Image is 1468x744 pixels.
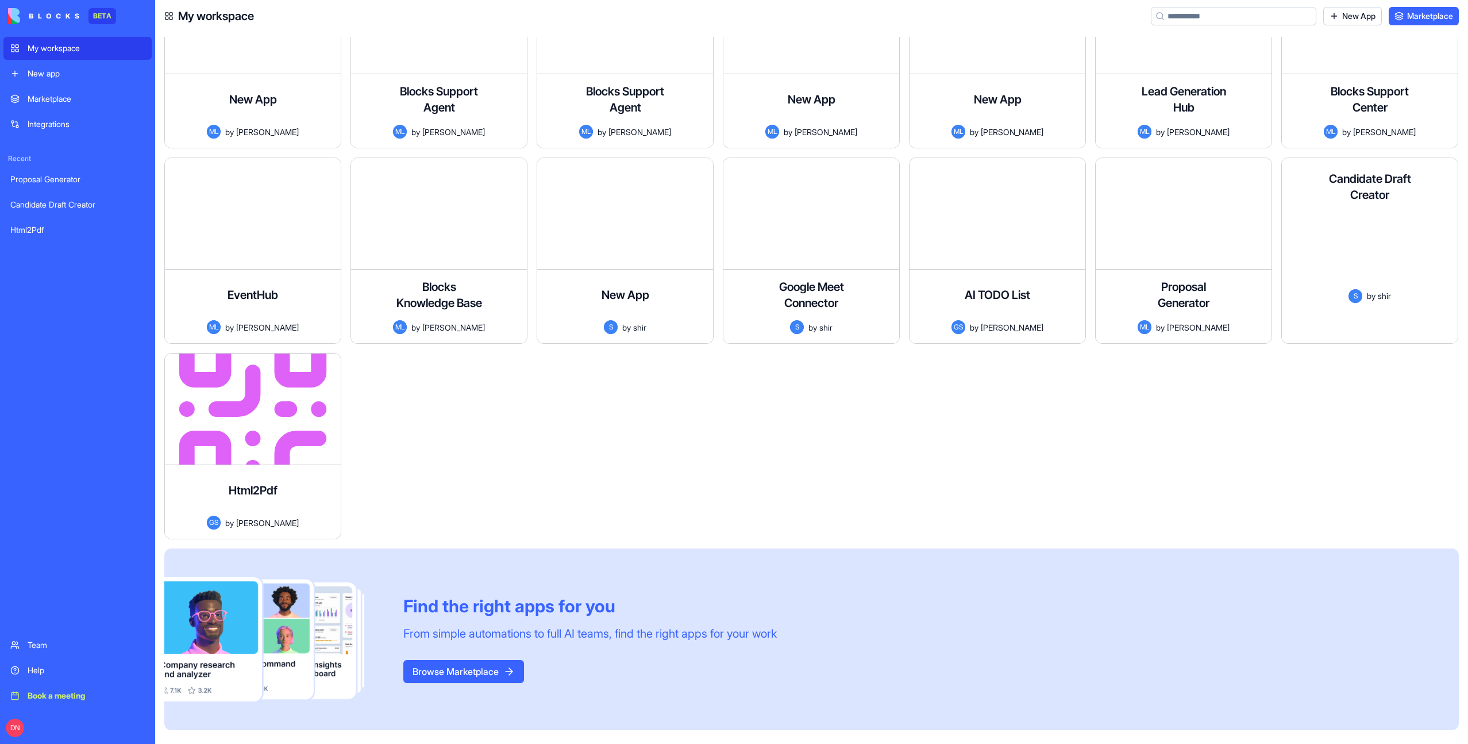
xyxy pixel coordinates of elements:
span: by [598,126,606,138]
span: [PERSON_NAME] [1167,321,1230,333]
a: Help [3,659,152,682]
a: New app [3,62,152,85]
a: Book a meeting [3,684,152,707]
span: shir [1378,290,1391,302]
span: by [225,517,234,529]
span: by [970,321,978,333]
div: Help [28,665,145,676]
a: New AppSbyshir [537,158,714,344]
a: Integrations [3,113,152,136]
span: by [1156,321,1165,333]
a: Team [3,634,152,657]
h4: Blocks Support Agent [393,83,485,116]
span: [PERSON_NAME] [608,126,671,138]
div: Proposal Generator [10,174,145,185]
h4: Candidate Draft Creator [1324,171,1416,203]
a: Proposal GeneratorMLby[PERSON_NAME] [1095,158,1272,344]
span: [PERSON_NAME] [422,321,485,333]
a: My workspace [3,37,152,60]
h4: EventHub [228,287,278,303]
a: Blocks Knowledge BaseMLby[PERSON_NAME] [350,158,527,344]
div: Find the right apps for you [403,596,777,616]
h4: Blocks Support Center [1324,83,1416,116]
a: Browse Marketplace [403,666,524,677]
a: Marketplace [3,87,152,110]
span: by [784,126,792,138]
span: [PERSON_NAME] [1353,126,1416,138]
span: ML [951,125,965,139]
a: Marketplace [1389,7,1459,25]
div: My workspace [28,43,145,54]
div: Book a meeting [28,690,145,701]
span: S [790,320,804,334]
a: Google Meet ConnectorSbyshir [723,158,900,344]
h4: Html2Pdf [229,482,278,498]
h4: My workspace [178,8,254,24]
div: New app [28,68,145,79]
div: From simple automations to full AI teams, find the right apps for your work [403,626,777,642]
a: EventHubMLby[PERSON_NAME] [164,158,341,344]
span: ML [393,125,407,139]
span: shir [633,321,646,333]
span: by [1342,126,1351,138]
a: Candidate Draft CreatorSbyshir [1281,158,1458,344]
span: S [604,320,618,334]
span: GS [951,320,965,334]
span: ML [207,125,221,139]
h4: AI TODO List [965,287,1030,303]
h4: New App [229,91,277,108]
span: ML [207,320,221,334]
span: ML [1138,320,1151,334]
span: [PERSON_NAME] [795,126,857,138]
a: New App [1323,7,1382,25]
span: [PERSON_NAME] [236,517,299,529]
span: by [411,126,420,138]
span: [PERSON_NAME] [236,126,299,138]
span: GS [207,516,221,530]
a: Html2Pdf [3,218,152,241]
span: by [970,126,978,138]
span: ML [765,125,779,139]
span: by [411,321,420,333]
h4: New App [602,287,649,303]
span: by [1367,290,1375,302]
span: by [622,321,631,333]
span: ML [393,320,407,334]
span: by [225,126,234,138]
span: [PERSON_NAME] [236,321,299,333]
span: by [1156,126,1165,138]
div: Html2Pdf [10,224,145,236]
div: Integrations [28,118,145,130]
span: [PERSON_NAME] [981,321,1043,333]
h4: Lead Generation Hub [1138,83,1230,116]
a: Candidate Draft Creator [3,193,152,216]
a: Html2PdfGSby[PERSON_NAME] [164,353,341,539]
span: ML [579,125,593,139]
span: by [225,321,234,333]
h4: New App [788,91,835,108]
img: logo [8,8,79,24]
div: Team [28,639,145,651]
span: [PERSON_NAME] [981,126,1043,138]
a: AI TODO ListGSby[PERSON_NAME] [909,158,1086,344]
a: BETA [8,8,116,24]
span: by [808,321,817,333]
h4: Google Meet Connector [765,279,857,311]
span: ML [1138,125,1151,139]
span: [PERSON_NAME] [422,126,485,138]
h4: Blocks Support Agent [579,83,671,116]
span: DN [6,719,24,737]
span: S [1348,289,1362,303]
div: BETA [88,8,116,24]
span: [PERSON_NAME] [1167,126,1230,138]
a: Proposal Generator [3,168,152,191]
div: Candidate Draft Creator [10,199,145,210]
button: Browse Marketplace [403,660,524,683]
h4: Proposal Generator [1138,279,1230,311]
span: ML [1324,125,1338,139]
div: Marketplace [28,93,145,105]
span: Recent [3,154,152,163]
h4: New App [974,91,1022,108]
span: shir [819,321,833,333]
h4: Blocks Knowledge Base [393,279,485,311]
